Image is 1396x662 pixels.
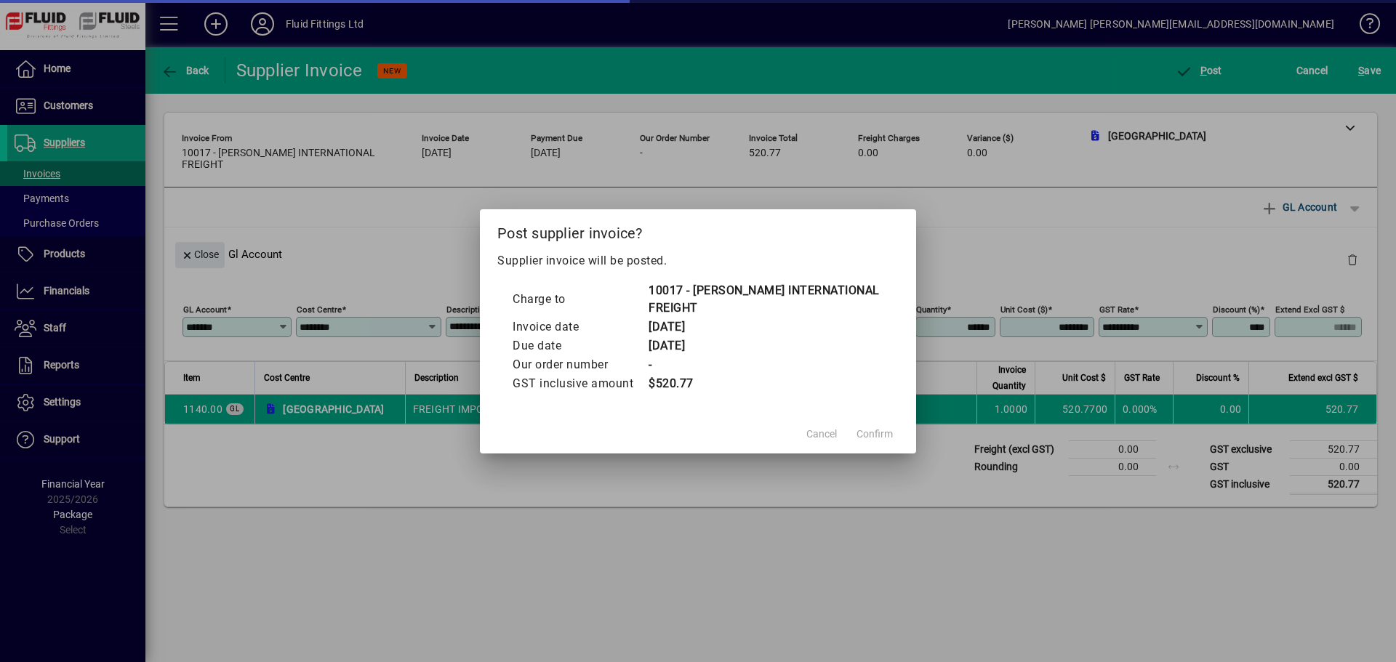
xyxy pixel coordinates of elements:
[648,374,884,393] td: $520.77
[648,336,884,355] td: [DATE]
[648,318,884,336] td: [DATE]
[648,281,884,318] td: 10017 - [PERSON_NAME] INTERNATIONAL FREIGHT
[512,336,648,355] td: Due date
[512,318,648,336] td: Invoice date
[512,355,648,374] td: Our order number
[512,374,648,393] td: GST inclusive amount
[497,252,899,270] p: Supplier invoice will be posted.
[480,209,916,251] h2: Post supplier invoice?
[648,355,884,374] td: -
[512,281,648,318] td: Charge to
